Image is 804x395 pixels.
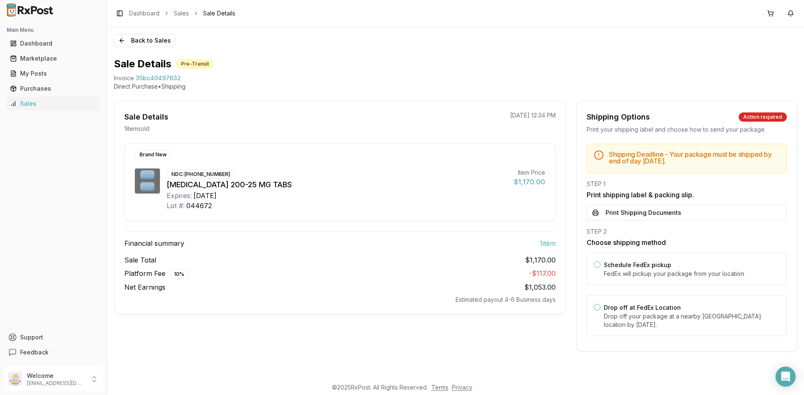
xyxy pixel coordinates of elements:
div: Sale Details [124,111,168,123]
span: Platform Fee [124,268,189,279]
div: Print your shipping label and choose how to send your package [587,125,787,134]
div: Sales [10,99,97,108]
a: Sales [174,9,189,18]
span: 35bc40497632 [136,74,181,82]
nav: breadcrumb [129,9,235,18]
button: Support [3,330,103,345]
label: Drop off at FedEx Location [604,304,681,311]
div: Lot #: [167,201,185,211]
div: $1,170.00 [514,177,545,187]
button: Feedback [3,345,103,360]
a: Marketplace [7,51,100,66]
span: Feedback [20,348,49,357]
h2: Main Menu [7,27,100,33]
div: Item Price [514,168,545,177]
h3: Choose shipping method [587,237,787,247]
p: Drop off your package at a nearby [GEOGRAPHIC_DATA] location by [DATE] . [604,312,780,329]
h1: Sale Details [114,57,171,71]
a: Sales [7,96,100,111]
div: Estimated payout 4-6 Business days [124,296,556,304]
a: My Posts [7,66,100,81]
div: [MEDICAL_DATA] 200-25 MG TABS [167,179,507,191]
div: Pre-Transit [176,59,214,69]
p: 1 item sold [124,125,149,133]
div: Action required [739,112,787,122]
div: STEP 1 [587,180,787,188]
a: Terms [431,384,448,391]
label: Schedule FedEx pickup [604,261,671,268]
button: Sales [3,97,103,110]
h3: Print shipping label & packing slip. [587,190,787,200]
a: Purchases [7,81,100,96]
div: [DATE] [193,191,216,201]
span: $1,170.00 [525,255,556,265]
button: Purchases [3,82,103,95]
button: Print Shipping Documents [587,205,787,221]
span: 1 item [540,238,556,248]
div: 10 % [169,270,189,279]
p: Direct Purchase • Shipping [114,82,797,91]
button: My Posts [3,67,103,80]
div: STEP 2 [587,227,787,236]
div: Shipping Options [587,111,650,123]
a: Dashboard [7,36,100,51]
div: Expires: [167,191,192,201]
div: Brand New [135,150,171,159]
div: My Posts [10,69,97,78]
span: - $117.00 [529,269,556,278]
span: Sale Details [203,9,235,18]
span: Net Earnings [124,282,165,292]
img: Descovy 200-25 MG TABS [135,168,160,194]
h5: Shipping Deadline - Your package must be shipped by end of day [DATE] . [609,151,780,164]
p: [EMAIL_ADDRESS][DOMAIN_NAME] [27,380,85,387]
img: RxPost Logo [3,3,57,17]
span: Financial summary [124,238,184,248]
div: Marketplace [10,54,97,63]
button: Dashboard [3,37,103,50]
div: Open Intercom Messenger [776,367,796,387]
div: NDC: [PHONE_NUMBER] [167,170,235,179]
button: Marketplace [3,52,103,65]
a: Dashboard [129,9,160,18]
span: Sale Total [124,255,156,265]
img: User avatar [8,372,22,386]
div: Invoice [114,74,134,82]
div: Purchases [10,84,97,93]
span: $1,053.00 [524,283,556,291]
p: [DATE] 12:34 PM [510,111,556,120]
button: Back to Sales [114,34,175,47]
div: 044672 [186,201,212,211]
p: FedEx will pickup your package from your location [604,270,780,278]
a: Privacy [452,384,472,391]
div: Dashboard [10,39,97,48]
p: Welcome [27,372,85,380]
